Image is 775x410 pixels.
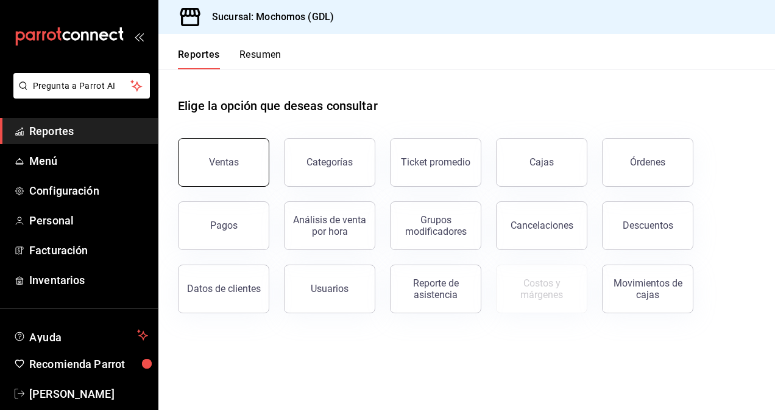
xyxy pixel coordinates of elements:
h1: Elige la opción que deseas consultar [178,97,378,115]
div: Ventas [209,156,239,168]
div: Reporte de asistencia [398,277,473,301]
div: navigation tabs [178,49,281,69]
button: Categorías [284,138,375,187]
button: Movimientos de cajas [602,265,693,313]
button: Ticket promedio [390,138,481,187]
div: Cajas [529,155,554,170]
button: Contrata inventarios para ver este reporte [496,265,587,313]
button: Resumen [239,49,281,69]
div: Pagos [210,220,238,231]
span: Recomienda Parrot [29,356,148,372]
button: Datos de clientes [178,265,269,313]
div: Análisis de venta por hora [292,214,367,237]
div: Movimientos de cajas [610,277,685,301]
div: Órdenes [630,156,665,168]
span: Menú [29,153,148,169]
div: Grupos modificadores [398,214,473,237]
button: Pregunta a Parrot AI [13,73,150,99]
div: Descuentos [623,220,673,231]
button: Pagos [178,201,269,250]
button: Órdenes [602,138,693,187]
div: Categorías [306,156,353,168]
button: Usuarios [284,265,375,313]
a: Cajas [496,138,587,187]
button: Reporte de asistencia [390,265,481,313]
span: Configuración [29,182,148,199]
div: Ticket promedio [401,156,470,168]
span: Personal [29,212,148,229]
span: Pregunta a Parrot AI [33,80,131,92]
span: Reportes [29,123,148,139]
button: Cancelaciones [496,201,587,250]
div: Usuarios [311,283,349,294]
button: open_drawer_menu [134,32,144,41]
button: Reportes [178,49,220,69]
span: Inventarios [29,272,148,288]
div: Datos de clientes [187,283,261,294]
div: Cancelaciones [511,220,573,231]
span: [PERSON_NAME] [29,386,148,402]
div: Costos y márgenes [504,277,579,301]
span: Ayuda [29,328,132,342]
button: Grupos modificadores [390,201,481,250]
h3: Sucursal: Mochomos (GDL) [202,10,334,24]
span: Facturación [29,242,148,259]
a: Pregunta a Parrot AI [9,88,150,101]
button: Ventas [178,138,269,187]
button: Análisis de venta por hora [284,201,375,250]
button: Descuentos [602,201,693,250]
